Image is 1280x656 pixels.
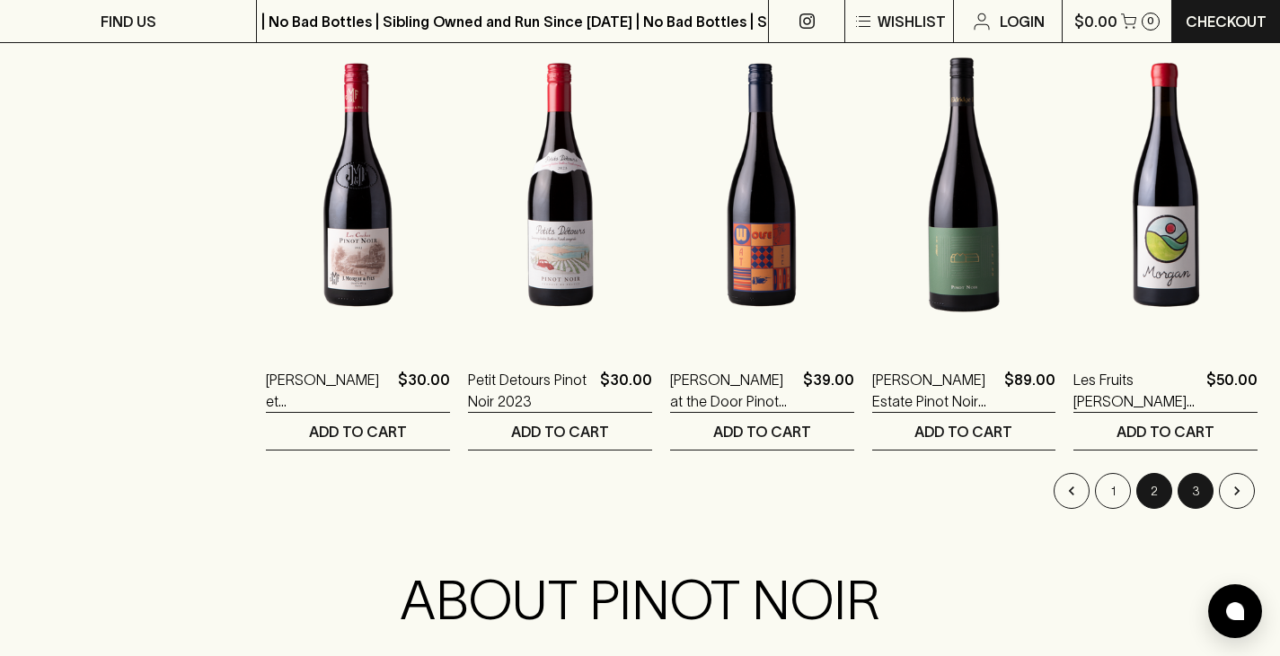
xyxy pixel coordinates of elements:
p: Login [1000,11,1045,32]
button: Go to previous page [1054,473,1090,509]
p: ADD TO CART [309,421,407,442]
img: Wolfe at the Door Pinot Noir 2024 [670,28,854,342]
p: $50.00 [1206,369,1258,412]
img: Petit Detours Pinot Noir 2023 [468,28,652,342]
p: $89.00 [1004,369,1055,412]
a: Petit Detours Pinot Noir 2023 [468,369,593,412]
img: J Moreau et Fils Les Coches Pinot Noir 2023 [266,28,450,342]
p: ADD TO CART [1117,421,1214,442]
a: [PERSON_NAME] at the Door Pinot Noir 2024 [670,369,796,412]
button: ADD TO CART [670,413,854,450]
p: ADD TO CART [511,421,609,442]
button: page 2 [1136,473,1172,509]
p: Wishlist [878,11,946,32]
img: Les Fruits Morgan Pinot Noir 2023 [1073,28,1258,342]
a: [PERSON_NAME] Estate Pinot Noir 2023 [872,369,998,412]
button: ADD TO CART [872,413,1056,450]
button: ADD TO CART [1073,413,1258,450]
button: ADD TO CART [468,413,652,450]
button: Go to next page [1219,473,1255,509]
p: ADD TO CART [713,421,811,442]
p: FIND US [101,11,156,32]
h2: ABOUT PINOT NOIR [192,568,1089,633]
p: 0 [1147,16,1154,26]
p: $39.00 [803,369,854,412]
p: ADD TO CART [914,421,1012,442]
button: ADD TO CART [266,413,450,450]
button: Go to page 3 [1178,473,1214,509]
p: $30.00 [600,369,652,412]
nav: pagination navigation [266,473,1258,509]
img: Eldridge Estate Pinot Noir 2023 [872,28,1056,342]
p: Checkout [1186,11,1267,32]
button: Go to page 1 [1095,473,1131,509]
img: bubble-icon [1226,602,1244,620]
p: $0.00 [1074,11,1117,32]
p: $30.00 [398,369,450,412]
a: Les Fruits [PERSON_NAME] Pinot Noir 2023 [1073,369,1199,412]
a: [PERSON_NAME] et [PERSON_NAME] Coches Pinot Noir 2023 [266,369,391,412]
